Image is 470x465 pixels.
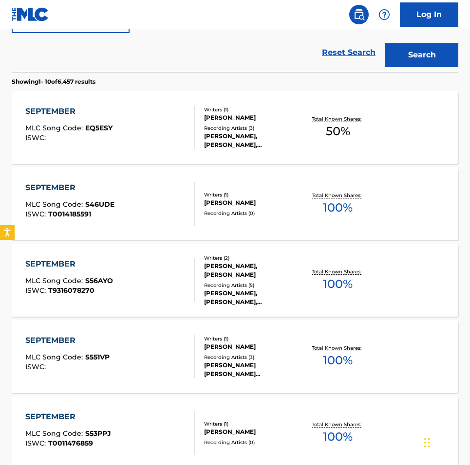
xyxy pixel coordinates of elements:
span: T0011476859 [48,439,93,447]
span: S53PPJ [85,429,111,438]
a: SEPTEMBERMLC Song Code:S56AYOISWC:T9316078270Writers (2)[PERSON_NAME], [PERSON_NAME]Recording Art... [12,244,458,317]
div: Writers ( 1 ) [204,335,301,342]
div: Recording Artists ( 0 ) [204,210,301,217]
span: MLC Song Code : [25,200,85,209]
div: SEPTEMBER [25,335,110,346]
p: Total Known Shares: [312,192,364,199]
div: SEPTEMBER [25,411,111,423]
div: [PERSON_NAME], [PERSON_NAME], [PERSON_NAME], [PERSON_NAME], [PERSON_NAME] [204,289,301,306]
a: Public Search [349,5,369,24]
div: SEPTEMBER [25,258,113,270]
div: [PERSON_NAME] [204,342,301,351]
span: MLC Song Code : [25,276,85,285]
a: Log In [400,2,458,27]
span: MLC Song Code : [25,124,85,132]
span: T9316078270 [48,286,94,295]
span: S56AYO [85,276,113,285]
div: Recording Artists ( 0 ) [204,439,301,446]
div: SEPTEMBER [25,182,114,194]
div: [PERSON_NAME] [204,428,301,436]
div: [PERSON_NAME] [204,113,301,122]
div: [PERSON_NAME] [PERSON_NAME] [PERSON_NAME] [PERSON_NAME] [204,361,301,378]
button: Search [385,43,458,67]
span: S46UDE [85,200,114,209]
span: ISWC : [25,362,48,371]
div: Writers ( 1 ) [204,420,301,428]
span: 100 % [323,428,353,446]
span: MLC Song Code : [25,353,85,361]
span: S551VP [85,353,110,361]
img: help [378,9,390,20]
p: Showing 1 - 10 of 6,457 results [12,77,95,86]
div: [PERSON_NAME] [204,198,301,207]
span: ISWC : [25,133,48,142]
a: SEPTEMBERMLC Song Code:S46UDEISWC:T0014185591Writers (1)[PERSON_NAME]Recording Artists (0)Total K... [12,167,458,240]
div: Recording Artists ( 3 ) [204,125,301,132]
img: MLC Logo [12,7,49,21]
div: [PERSON_NAME], [PERSON_NAME], [PERSON_NAME] [204,132,301,149]
span: 100 % [323,352,353,369]
span: ISWC : [25,286,48,295]
span: T0014185591 [48,210,91,218]
span: ISWC : [25,210,48,218]
span: 100 % [323,199,353,216]
a: Reset Search [317,42,380,63]
img: search [353,9,365,20]
p: Total Known Shares: [312,344,364,352]
div: SEPTEMBER [25,106,113,117]
div: Recording Artists ( 5 ) [204,282,301,289]
p: Total Known Shares: [312,421,364,428]
div: [PERSON_NAME], [PERSON_NAME] [204,262,301,279]
span: ISWC : [25,439,48,447]
p: Total Known Shares: [312,268,364,275]
iframe: Chat Widget [421,418,470,465]
div: Recording Artists ( 3 ) [204,354,301,361]
p: Total Known Shares: [312,115,364,123]
span: EQ5ESY [85,124,113,132]
div: Drag [424,428,430,457]
a: SEPTEMBERMLC Song Code:S551VPISWC:Writers (1)[PERSON_NAME]Recording Artists (3)[PERSON_NAME] [PER... [12,320,458,393]
div: Writers ( 1 ) [204,191,301,198]
div: Writers ( 2 ) [204,254,301,262]
span: MLC Song Code : [25,429,85,438]
div: Writers ( 1 ) [204,106,301,113]
a: SEPTEMBERMLC Song Code:EQ5ESYISWC:Writers (1)[PERSON_NAME]Recording Artists (3)[PERSON_NAME], [PE... [12,91,458,164]
span: 100 % [323,275,353,293]
div: Help [375,5,394,24]
span: 50 % [326,123,350,140]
